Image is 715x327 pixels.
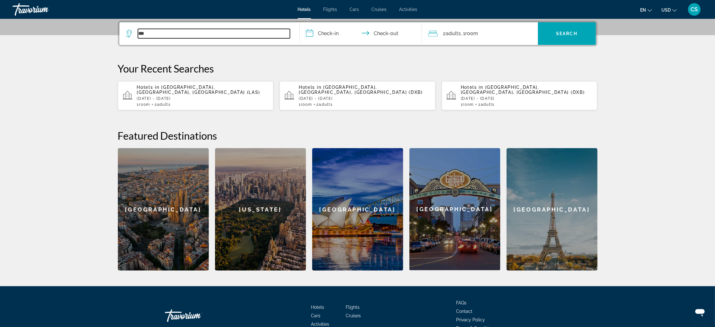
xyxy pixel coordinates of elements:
[640,8,646,13] span: en
[319,102,333,107] span: Adults
[465,30,478,36] span: Room
[137,96,269,101] p: [DATE] - [DATE]
[461,96,592,101] p: [DATE] - [DATE]
[323,7,337,12] a: Flights
[686,3,702,16] button: User Menu
[461,102,474,107] span: 1
[456,309,473,314] a: Contact
[298,7,311,12] a: Hotels
[165,306,228,325] a: Travorium
[478,102,495,107] span: 2
[215,148,306,271] a: [US_STATE]
[538,22,596,45] button: Search
[157,102,171,107] span: Adults
[311,322,329,327] a: Activities
[118,81,274,110] button: Hotels in [GEOGRAPHIC_DATA], [GEOGRAPHIC_DATA], [GEOGRAPHIC_DATA] (LAS)[DATE] - [DATE]1Room2Adults
[137,102,150,107] span: 1
[317,102,333,107] span: 2
[13,1,75,18] a: Travorium
[446,30,461,36] span: Adults
[456,317,485,322] a: Privacy Policy
[312,148,403,271] a: [GEOGRAPHIC_DATA]
[556,31,577,36] span: Search
[409,148,500,271] a: [GEOGRAPHIC_DATA]
[461,29,478,38] span: , 1
[461,85,585,95] span: [GEOGRAPHIC_DATA], [GEOGRAPHIC_DATA], [GEOGRAPHIC_DATA] (DXB)
[300,22,422,45] button: Check in and out dates
[311,313,320,318] a: Cars
[422,22,538,45] button: Travelers: 2 adults, 0 children
[139,102,150,107] span: Room
[481,102,495,107] span: Adults
[155,102,171,107] span: 2
[299,85,321,90] span: Hotels in
[301,102,312,107] span: Room
[299,102,312,107] span: 1
[661,5,677,14] button: Change currency
[690,302,710,322] iframe: Button to launch messaging window
[311,305,324,310] a: Hotels
[461,85,483,90] span: Hotels in
[372,7,387,12] a: Cruises
[137,85,260,95] span: [GEOGRAPHIC_DATA], [GEOGRAPHIC_DATA], [GEOGRAPHIC_DATA] (LAS)
[691,6,698,13] span: CS
[350,7,359,12] a: Cars
[661,8,671,13] span: USD
[456,300,467,305] a: FAQs
[640,5,652,14] button: Change language
[442,81,597,110] button: Hotels in [GEOGRAPHIC_DATA], [GEOGRAPHIC_DATA], [GEOGRAPHIC_DATA] (DXB)[DATE] - [DATE]1Room2Adults
[280,81,435,110] button: Hotels in [GEOGRAPHIC_DATA], [GEOGRAPHIC_DATA], [GEOGRAPHIC_DATA] (DXB)[DATE] - [DATE]1Room2Adults
[443,29,461,38] span: 2
[137,85,160,90] span: Hotels in
[299,85,423,95] span: [GEOGRAPHIC_DATA], [GEOGRAPHIC_DATA], [GEOGRAPHIC_DATA] (DXB)
[346,305,360,310] a: Flights
[299,96,430,101] p: [DATE] - [DATE]
[346,313,361,318] a: Cruises
[118,129,597,142] h2: Featured Destinations
[507,148,597,271] a: [GEOGRAPHIC_DATA]
[118,62,597,75] p: Your Recent Searches
[118,148,209,271] a: [GEOGRAPHIC_DATA]
[119,22,596,45] div: Search widget
[463,102,474,107] span: Room
[399,7,418,12] a: Activities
